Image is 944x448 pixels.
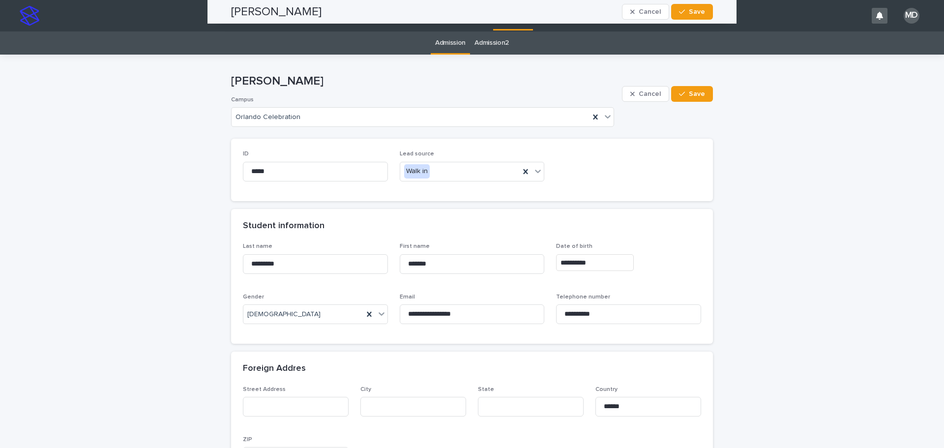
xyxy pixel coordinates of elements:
[20,6,39,26] img: stacker-logo-s-only.png
[243,151,249,157] span: ID
[671,86,713,102] button: Save
[556,294,610,300] span: Telephone number
[243,221,324,232] h2: Student information
[247,309,321,320] span: [DEMOGRAPHIC_DATA]
[231,97,254,103] span: Campus
[556,243,592,249] span: Date of birth
[904,8,919,24] div: MD
[400,151,434,157] span: Lead source
[231,74,618,89] p: [PERSON_NAME]
[478,387,494,392] span: State
[243,363,306,374] h2: Foreign Addres
[435,31,466,55] a: Admission
[595,387,618,392] span: Country
[243,243,272,249] span: Last name
[622,86,669,102] button: Cancel
[236,113,300,121] span: Orlando Celebration
[360,387,371,392] span: City
[243,437,252,443] span: ZIP
[400,294,415,300] span: Email
[689,90,705,97] span: Save
[474,31,509,55] a: Admission2
[400,243,430,249] span: First name
[404,164,430,179] div: Walk in
[243,294,264,300] span: Gender
[639,90,661,97] span: Cancel
[243,387,286,392] span: Street Address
